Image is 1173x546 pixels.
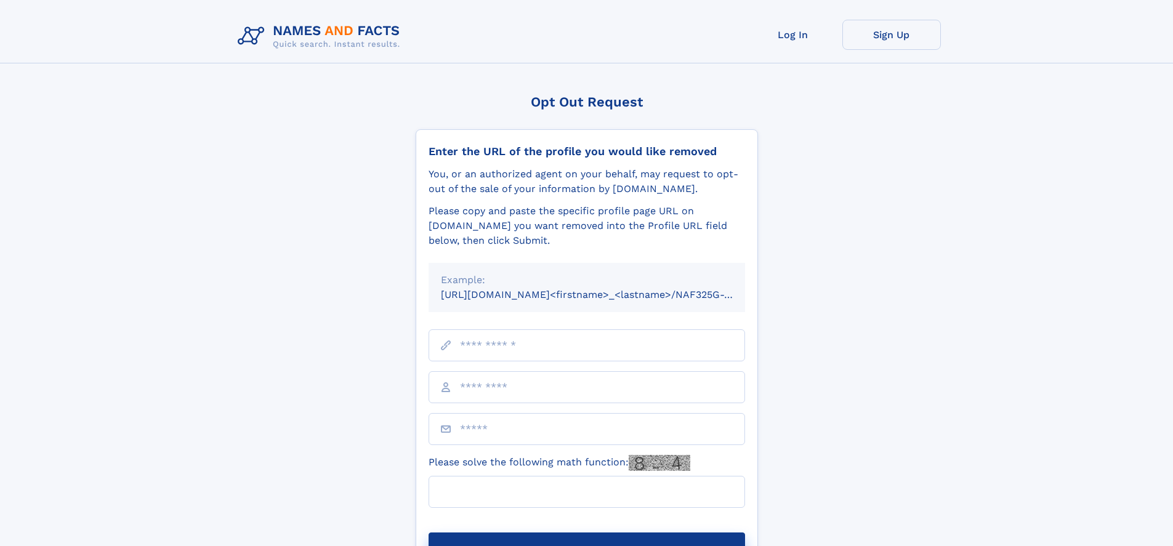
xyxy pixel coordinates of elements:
[842,20,941,50] a: Sign Up
[441,289,768,300] small: [URL][DOMAIN_NAME]<firstname>_<lastname>/NAF325G-xxxxxxxx
[744,20,842,50] a: Log In
[429,145,745,158] div: Enter the URL of the profile you would like removed
[429,455,690,471] label: Please solve the following math function:
[416,94,758,110] div: Opt Out Request
[429,167,745,196] div: You, or an authorized agent on your behalf, may request to opt-out of the sale of your informatio...
[429,204,745,248] div: Please copy and paste the specific profile page URL on [DOMAIN_NAME] you want removed into the Pr...
[233,20,410,53] img: Logo Names and Facts
[441,273,733,287] div: Example:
